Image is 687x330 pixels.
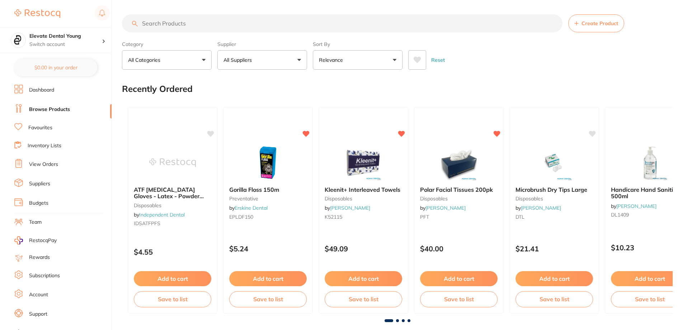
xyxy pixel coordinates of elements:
button: All Categories [122,50,212,70]
a: Subscriptions [29,272,60,279]
button: Save to list [134,291,211,307]
b: Polar Facial Tissues 200pk [420,186,498,193]
h4: Elevate Dental Young [29,33,102,40]
a: [PERSON_NAME] [425,205,466,211]
p: $5.24 [229,245,307,253]
b: ATF Dental Examination Gloves - Latex - Powder Free Gloves - Small [134,186,211,200]
img: Restocq Logo [14,9,60,18]
img: ATF Dental Examination Gloves - Latex - Powder Free Gloves - Small [149,145,196,181]
label: Supplier [217,41,307,47]
button: Add to cart [134,271,211,286]
span: by [134,212,185,218]
p: All Categories [128,56,163,64]
a: [PERSON_NAME] [616,203,657,209]
h2: Recently Ordered [122,84,193,94]
button: Save to list [229,291,307,307]
a: Suppliers [29,180,50,187]
label: Category [122,41,212,47]
img: Gorilla Floss 150m [245,145,291,181]
small: EPLDF150 [229,214,307,220]
img: RestocqPay [14,236,23,245]
small: IDSATFPFS [134,220,211,226]
a: Restocq Logo [14,5,60,22]
button: Add to cart [420,271,498,286]
a: Erskine Dental [235,205,268,211]
p: Relevance [319,56,346,64]
a: Support [29,311,47,318]
p: Switch account [29,41,102,48]
small: PFT [420,214,498,220]
img: Polar Facial Tissues 200pk [436,145,482,181]
a: Inventory Lists [28,142,61,149]
img: Kleenit+ Interleaved Towels [340,145,387,181]
img: Handicare Hand Sanitiser 500ml [626,145,673,181]
img: Elevate Dental Young [11,33,25,47]
a: Account [29,291,48,298]
p: $40.00 [420,245,498,253]
button: Save to list [420,291,498,307]
button: Create Product [568,14,624,32]
button: Reset [429,50,447,70]
img: Microbrush Dry Tips Large [531,145,578,181]
b: Kleenit+ Interleaved Towels [325,186,402,193]
input: Search Products [122,14,563,32]
span: by [611,203,657,209]
a: RestocqPay [14,236,57,245]
small: K52115 [325,214,402,220]
a: Favourites [28,124,52,131]
small: disposables [134,203,211,208]
span: by [325,205,370,211]
a: Dashboard [29,87,54,94]
small: disposables [420,196,498,201]
a: Budgets [29,200,48,207]
small: disposables [325,196,402,201]
span: RestocqPay [29,237,57,244]
button: Save to list [325,291,402,307]
span: by [229,205,268,211]
small: disposables [516,196,593,201]
a: [PERSON_NAME] [330,205,370,211]
a: Rewards [29,254,50,261]
button: All Suppliers [217,50,307,70]
a: Browse Products [29,106,70,113]
button: Add to cart [325,271,402,286]
button: Relevance [313,50,403,70]
button: Add to cart [516,271,593,286]
label: Sort By [313,41,403,47]
button: Save to list [516,291,593,307]
b: Microbrush Dry Tips Large [516,186,593,193]
a: [PERSON_NAME] [521,205,561,211]
p: $21.41 [516,245,593,253]
button: Add to cart [229,271,307,286]
button: $0.00 in your order [14,59,97,76]
p: $49.09 [325,245,402,253]
small: preventative [229,196,307,201]
p: All Suppliers [223,56,255,64]
a: View Orders [29,161,58,168]
span: by [516,205,561,211]
p: $4.55 [134,248,211,256]
small: DTL [516,214,593,220]
span: by [420,205,466,211]
a: Independent Dental [139,212,185,218]
b: Gorilla Floss 150m [229,186,307,193]
span: Create Product [582,20,618,26]
a: Team [29,219,42,226]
